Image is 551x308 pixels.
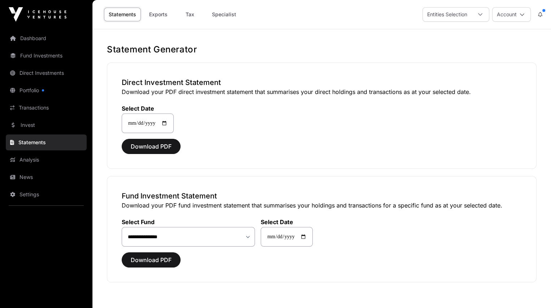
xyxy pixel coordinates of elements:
[122,260,181,267] a: Download PDF
[131,142,172,151] span: Download PDF
[122,77,522,87] h3: Direct Investment Statement
[144,8,173,21] a: Exports
[6,134,87,150] a: Statements
[6,65,87,81] a: Direct Investments
[122,218,255,226] label: Select Fund
[122,146,181,153] a: Download PDF
[6,187,87,202] a: Settings
[104,8,141,21] a: Statements
[6,82,87,98] a: Portfolio
[6,48,87,64] a: Fund Investments
[6,100,87,116] a: Transactions
[131,256,172,264] span: Download PDF
[423,8,472,21] div: Entities Selection
[107,44,537,55] h1: Statement Generator
[122,252,181,268] button: Download PDF
[175,8,204,21] a: Tax
[6,117,87,133] a: Invest
[122,201,522,210] p: Download your PDF fund investment statement that summarises your holdings and transactions for a ...
[122,191,522,201] h3: Fund Investment Statement
[261,218,313,226] label: Select Date
[122,139,181,154] button: Download PDF
[9,7,66,22] img: Icehouse Ventures Logo
[6,169,87,185] a: News
[207,8,241,21] a: Specialist
[6,152,87,168] a: Analysis
[122,87,522,96] p: Download your PDF direct investment statement that summarises your direct holdings and transactio...
[122,105,174,112] label: Select Date
[492,7,531,22] button: Account
[6,30,87,46] a: Dashboard
[515,273,551,308] iframe: Chat Widget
